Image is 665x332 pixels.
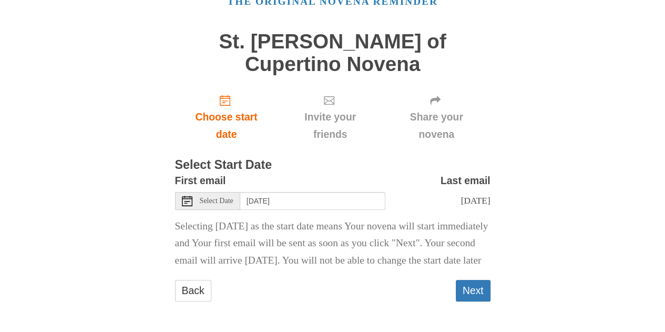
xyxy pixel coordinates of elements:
[175,218,490,270] p: Selecting [DATE] as the start date means Your novena will start immediately and Your first email ...
[200,197,233,205] span: Select Date
[186,108,268,143] span: Choose start date
[175,31,490,75] h1: St. [PERSON_NAME] of Cupertino Novena
[393,108,480,143] span: Share your novena
[175,172,226,189] label: First email
[456,280,490,301] button: Next
[175,158,490,172] h3: Select Start Date
[175,86,278,148] a: Choose start date
[175,280,211,301] a: Back
[383,86,490,148] div: Click "Next" to confirm your start date first.
[240,192,385,210] input: Use the arrow keys to pick a date
[288,108,372,143] span: Invite your friends
[278,86,382,148] div: Click "Next" to confirm your start date first.
[441,172,490,189] label: Last email
[461,195,490,206] span: [DATE]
